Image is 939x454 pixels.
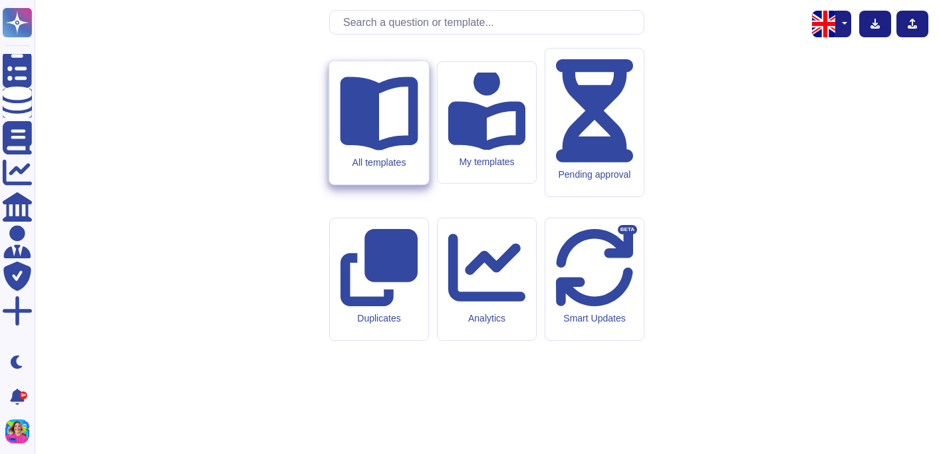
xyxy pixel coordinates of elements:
div: BETA [618,225,637,234]
div: Analytics [448,313,525,324]
div: Smart Updates [556,313,633,324]
button: user [3,417,39,446]
div: Duplicates [340,313,418,324]
div: 9+ [19,391,27,399]
div: My templates [448,156,525,168]
div: All templates [340,156,418,168]
img: en [812,11,839,37]
img: user [5,419,29,443]
div: Pending approval [556,169,633,180]
input: Search a question or template... [336,11,644,34]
